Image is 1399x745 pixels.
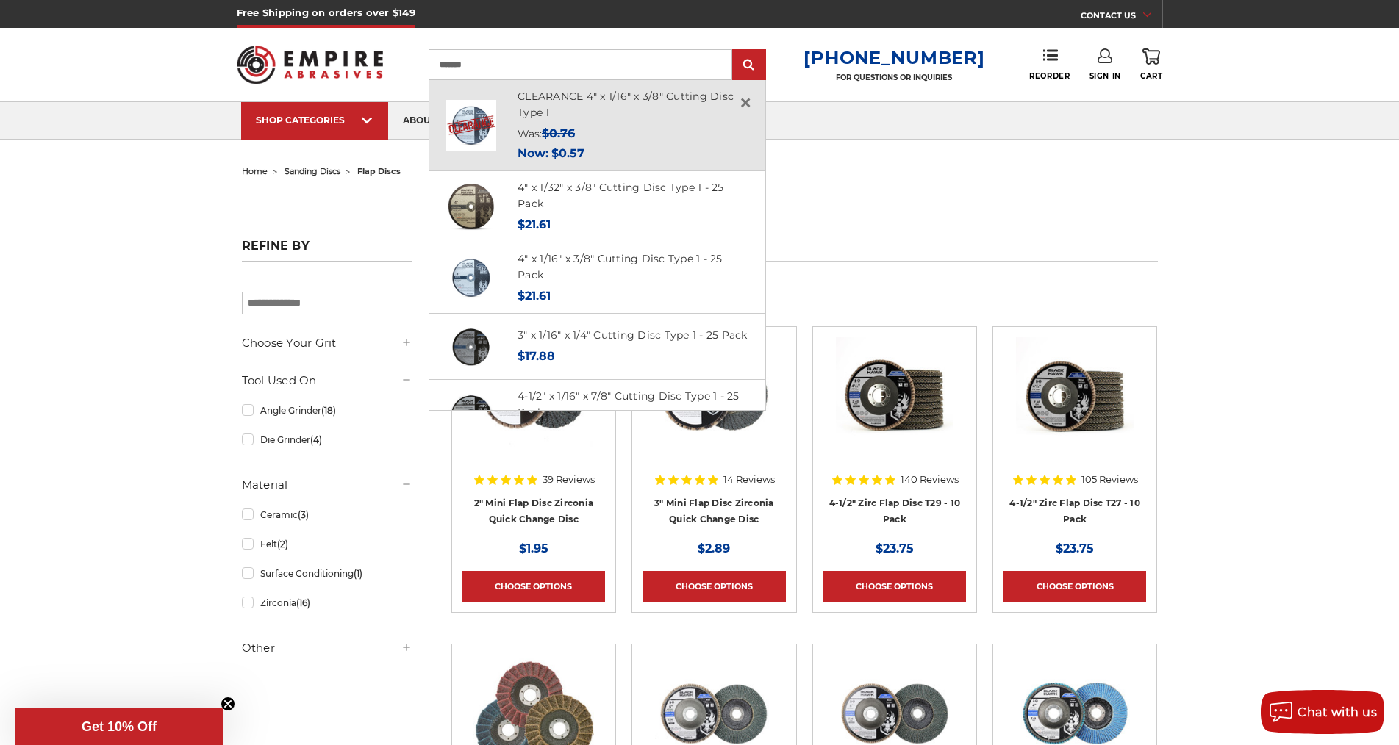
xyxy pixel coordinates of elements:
a: Choose Options [1003,571,1146,602]
a: 3" Mini Flap Disc Zirconia Quick Change Disc [654,497,774,525]
span: Sign In [1089,71,1121,81]
img: 4" x 1/32" x 3/8" Cutting Disc [446,181,496,231]
span: $23.75 [876,541,914,555]
span: Now: [518,146,548,160]
span: × [739,88,752,117]
span: (2) [277,539,288,550]
a: sanding discs [285,166,340,176]
h5: Material [242,476,412,494]
span: $0.76 [542,126,575,140]
span: flap discs [357,166,401,176]
a: 3" x 1/16" x 1/4" Cutting Disc Type 1 - 25 Pack [518,328,748,342]
img: 4" x 1/16" x 3/8" Cutting Disc [446,253,496,303]
span: (1) [354,568,362,579]
a: 4-1/2" Zirc Flap Disc T29 - 10 Pack [829,497,961,525]
span: Chat with us [1298,705,1377,719]
a: Die Grinder [242,427,412,453]
img: CLEARANCE 4" x 1/16" x 3/8" Cutting Disc [446,100,496,150]
span: (4) [310,434,322,445]
a: 4" x 1/16" x 3/8" Cutting Disc Type 1 - 25 Pack [518,252,723,282]
span: 39 Reviews [543,475,595,484]
a: 4.5" Black Hawk Zirconia Flap Disc 10 Pack [823,337,966,480]
span: $17.88 [518,349,555,363]
img: 4-1/2" x 1/16" x 7/8" Cutting Disc Type 1 - 25 Pack [446,390,496,440]
a: Black Hawk 4-1/2" x 7/8" Flap Disc Type 27 - 10 Pack [1003,337,1146,480]
div: SHOP CATEGORIES [256,115,373,126]
button: Chat with us [1261,690,1384,734]
a: 4" x 1/32" x 3/8" Cutting Disc Type 1 - 25 Pack [518,181,724,211]
button: Close teaser [221,697,235,711]
h5: Other [242,639,412,657]
a: 2" Mini Flap Disc Zirconia Quick Change Disc [474,497,594,525]
a: Zirconia [242,590,412,616]
a: about us [388,102,465,140]
h5: Tool Used On [242,372,412,389]
a: Choose Options [823,571,966,602]
img: 4.5" Black Hawk Zirconia Flap Disc 10 Pack [836,337,953,455]
span: Cart [1140,71,1162,81]
a: CLEARANCE 4" x 1/16" x 3/8" Cutting Disc Type 1 [518,90,734,120]
a: home [242,166,268,176]
a: Reorder [1029,48,1070,80]
span: $0.57 [551,146,584,160]
img: Empire Abrasives [237,36,384,93]
span: $2.89 [698,541,730,555]
img: 3” x .0625” x 1/4” Die Grinder Cut-Off Wheels by Black Hawk Abrasives [446,322,496,372]
span: $21.61 [518,217,551,231]
span: 140 Reviews [901,475,959,484]
span: (16) [296,597,310,608]
a: Ceramic [242,502,412,528]
span: (3) [298,509,309,520]
a: Cart [1140,48,1162,81]
a: Felt [242,531,412,557]
a: 4-1/2" x 1/16" x 7/8" Cutting Disc Type 1 - 25 Pack [518,389,740,420]
span: $23.75 [1056,541,1094,555]
a: Choose Options [643,571,785,602]
a: Surface Conditioning [242,561,412,586]
a: Close [734,91,757,115]
input: Submit [734,51,764,80]
p: FOR QUESTIONS OR INQUIRIES [804,73,984,82]
img: Black Hawk 4-1/2" x 7/8" Flap Disc Type 27 - 10 Pack [1016,337,1134,455]
a: 4-1/2" Zirc Flap Disc T27 - 10 Pack [1009,497,1140,525]
h5: Refine by [242,239,412,262]
div: Was: [518,123,748,143]
h1: flap discs [448,230,1158,262]
a: CONTACT US [1081,7,1162,28]
h5: Choose Your Grit [242,334,412,352]
span: $1.95 [519,541,548,555]
span: (18) [321,405,336,416]
a: Choose Options [462,571,605,602]
span: Get 10% Off [82,719,157,734]
a: Angle Grinder [242,397,412,423]
span: 14 Reviews [723,475,775,484]
span: $21.61 [518,289,551,303]
a: [PHONE_NUMBER] [804,47,984,68]
div: Get 10% OffClose teaser [15,708,223,745]
span: Reorder [1029,71,1070,81]
span: 105 Reviews [1081,475,1138,484]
